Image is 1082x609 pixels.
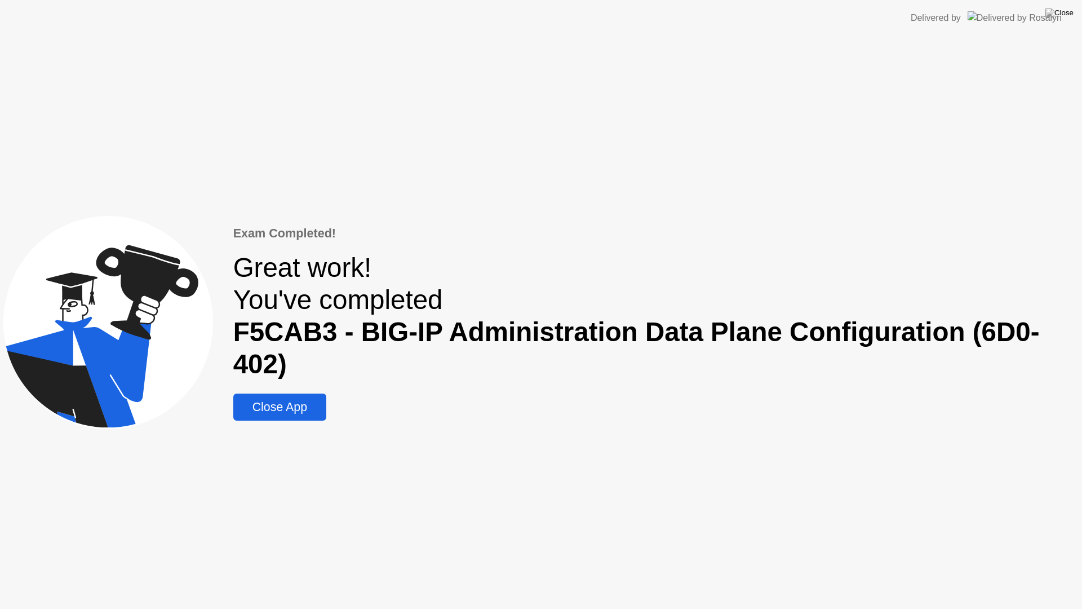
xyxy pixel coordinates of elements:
img: Close [1045,8,1074,17]
div: Great work! You've completed [233,251,1079,380]
div: Delivered by [911,11,961,25]
div: Close App [237,400,323,414]
div: Exam Completed! [233,224,1079,242]
b: F5CAB3 - BIG-IP Administration Data Plane Configuration (6D0-402) [233,317,1040,379]
button: Close App [233,394,326,421]
img: Delivered by Rosalyn [968,11,1062,24]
